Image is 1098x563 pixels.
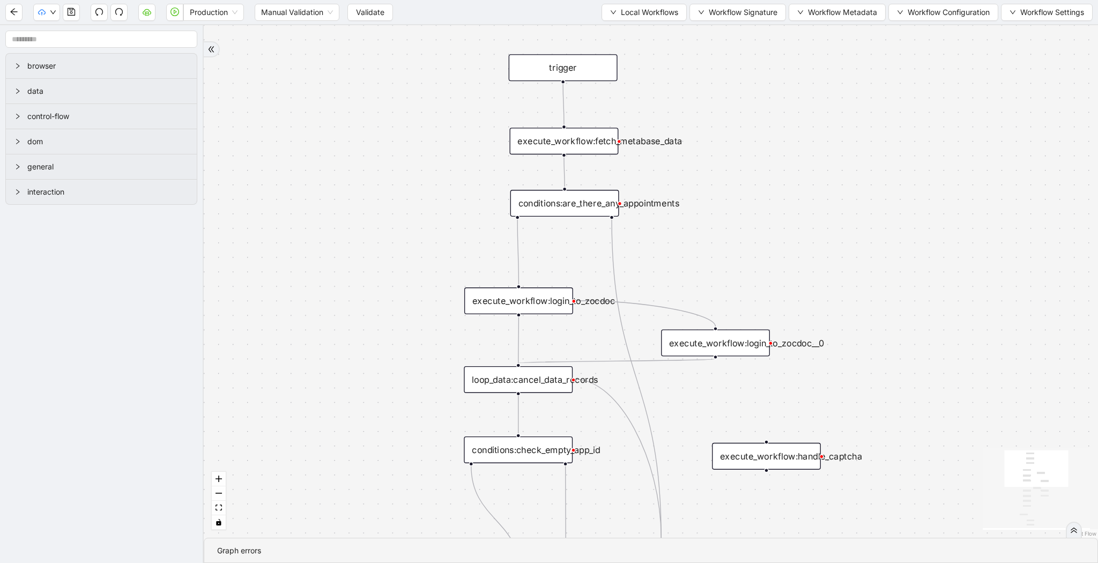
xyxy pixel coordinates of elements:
[576,301,715,327] g: Edge from execute_workflow:login_to_zocdoc to execute_workflow:login_to_zocdoc__0
[356,6,384,18] span: Validate
[1020,6,1084,18] span: Workflow Settings
[190,4,238,20] span: Production
[14,189,21,195] span: right
[27,186,188,198] span: interaction
[509,128,618,154] div: execute_workflow:fetch_metabase_data
[789,4,886,21] button: downWorkflow Metadata
[464,366,573,393] div: loop_data:cancel_data_records
[91,4,108,21] button: undo
[14,138,21,145] span: right
[709,6,777,18] span: Workflow Signature
[212,472,226,486] button: zoom in
[217,545,1085,557] div: Graph errors
[698,9,704,16] span: down
[347,4,393,21] button: Validate
[212,515,226,530] button: toggle interactivity
[464,436,573,463] div: conditions:check_empty_app_id
[95,8,103,16] span: undo
[5,4,23,21] button: arrow-left
[14,63,21,69] span: right
[166,4,183,21] button: play-circle
[758,480,776,499] span: plus-circle
[518,317,519,364] g: Edge from execute_workflow:login_to_zocdoc to loop_data:cancel_data_records
[661,329,770,356] div: execute_workflow:login_to_zocdoc__0
[143,8,151,16] span: cloud-server
[689,4,786,21] button: downWorkflow Signature
[808,6,877,18] span: Workflow Metadata
[38,9,46,16] span: cloud-upload
[207,46,215,53] span: double-right
[27,85,188,97] span: data
[510,190,619,217] div: conditions:are_there_any_appointments
[6,54,197,78] div: browser
[261,4,333,20] span: Manual Validation
[1010,9,1016,16] span: down
[33,4,60,21] button: cloud-uploaddown
[6,104,197,129] div: control-flow
[908,6,990,18] span: Workflow Configuration
[27,110,188,122] span: control-flow
[1001,4,1093,21] button: downWorkflow Settings
[63,4,80,21] button: save
[712,443,821,470] div: execute_workflow:handle_captchaplus-circle
[212,501,226,515] button: fit view
[602,4,687,21] button: downLocal Workflows
[10,8,18,16] span: arrow-left
[14,113,21,120] span: right
[6,180,197,204] div: interaction
[67,8,76,16] span: save
[138,4,155,21] button: cloud-server
[712,443,821,470] div: execute_workflow:handle_captcha
[563,84,564,125] g: Edge from trigger to execute_workflow:fetch_metabase_data
[612,219,661,538] g: Edge from conditions:are_there_any_appointments to delay:
[110,4,128,21] button: redo
[115,8,123,16] span: redo
[797,9,804,16] span: down
[14,164,21,170] span: right
[6,79,197,103] div: data
[27,161,188,173] span: general
[27,60,188,72] span: browser
[14,88,21,94] span: right
[888,4,998,21] button: downWorkflow Configuration
[170,8,179,16] span: play-circle
[518,359,716,363] g: Edge from execute_workflow:login_to_zocdoc__0 to loop_data:cancel_data_records
[509,54,618,81] div: trigger
[610,9,617,16] span: down
[464,287,573,314] div: execute_workflow:login_to_zocdoc
[6,129,197,154] div: dom
[6,154,197,179] div: general
[212,486,226,501] button: zoom out
[50,9,56,16] span: down
[517,219,518,285] g: Edge from conditions:are_there_any_appointments to execute_workflow:login_to_zocdoc
[1070,527,1078,534] span: double-right
[27,136,188,147] span: dom
[897,9,903,16] span: down
[621,6,678,18] span: Local Workflows
[1069,530,1096,537] a: React Flow attribution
